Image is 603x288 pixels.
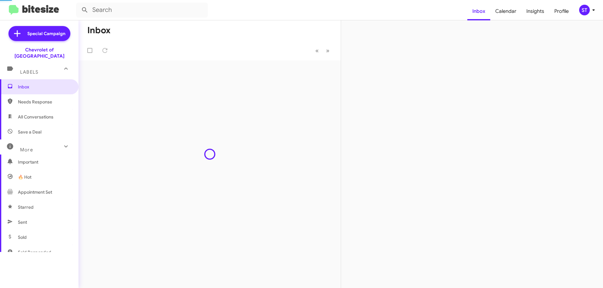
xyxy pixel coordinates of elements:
a: Profile [549,2,574,20]
span: Sold [18,234,27,240]
span: Starred [18,204,34,210]
nav: Page navigation example [312,44,333,57]
span: Inbox [18,84,71,90]
span: Labels [20,69,38,75]
span: All Conversations [18,114,53,120]
span: Save a Deal [18,129,41,135]
span: » [326,47,329,55]
span: Sold Responded [18,249,51,255]
button: ST [574,5,596,15]
a: Calendar [490,2,521,20]
span: More [20,147,33,153]
div: ST [579,5,590,15]
span: Important [18,159,71,165]
span: « [315,47,319,55]
span: Special Campaign [27,30,65,37]
a: Insights [521,2,549,20]
span: Needs Response [18,99,71,105]
span: Sent [18,219,27,225]
input: Search [76,3,208,18]
span: Appointment Set [18,189,52,195]
button: Next [322,44,333,57]
h1: Inbox [87,25,111,35]
span: 🔥 Hot [18,174,31,180]
button: Previous [312,44,323,57]
a: Inbox [467,2,490,20]
a: Special Campaign [8,26,70,41]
